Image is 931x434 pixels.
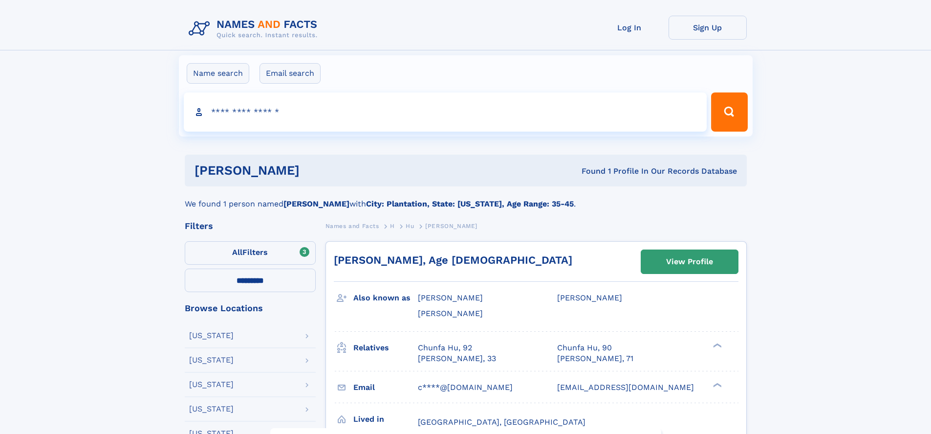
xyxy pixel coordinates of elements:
span: [GEOGRAPHIC_DATA], [GEOGRAPHIC_DATA] [418,417,585,427]
div: ❯ [711,382,722,388]
span: [PERSON_NAME] [418,293,483,302]
a: Names and Facts [325,220,379,232]
a: Chunfa Hu, 90 [557,343,612,353]
h3: Also known as [353,290,418,306]
span: Hu [406,223,414,229]
span: [PERSON_NAME] [425,223,477,229]
label: Filters [185,241,316,265]
div: Found 1 Profile In Our Records Database [440,166,737,177]
a: Log In [590,16,669,40]
a: Sign Up [669,16,747,40]
span: H [390,223,395,229]
span: [PERSON_NAME] [418,309,483,318]
h3: Lived in [353,411,418,428]
a: Chunfa Hu, 92 [418,343,472,353]
div: View Profile [666,251,713,273]
h1: [PERSON_NAME] [195,164,441,177]
a: [PERSON_NAME], 71 [557,353,633,364]
span: [PERSON_NAME] [557,293,622,302]
input: search input [184,92,707,132]
div: [US_STATE] [189,405,234,413]
img: Logo Names and Facts [185,16,325,42]
a: H [390,220,395,232]
label: Email search [260,63,321,84]
div: [US_STATE] [189,356,234,364]
button: Search Button [711,92,747,132]
h3: Email [353,379,418,396]
a: View Profile [641,250,738,274]
b: City: Plantation, State: [US_STATE], Age Range: 35-45 [366,199,574,208]
label: Name search [187,63,249,84]
div: [US_STATE] [189,381,234,388]
a: [PERSON_NAME], Age [DEMOGRAPHIC_DATA] [334,254,572,266]
div: Filters [185,222,316,230]
b: [PERSON_NAME] [283,199,349,208]
div: We found 1 person named with . [185,186,747,210]
div: ❯ [711,342,722,348]
a: Hu [406,220,414,232]
span: [EMAIL_ADDRESS][DOMAIN_NAME] [557,383,694,392]
div: [US_STATE] [189,332,234,340]
h3: Relatives [353,340,418,356]
span: All [232,248,242,257]
a: [PERSON_NAME], 33 [418,353,496,364]
div: Browse Locations [185,304,316,313]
